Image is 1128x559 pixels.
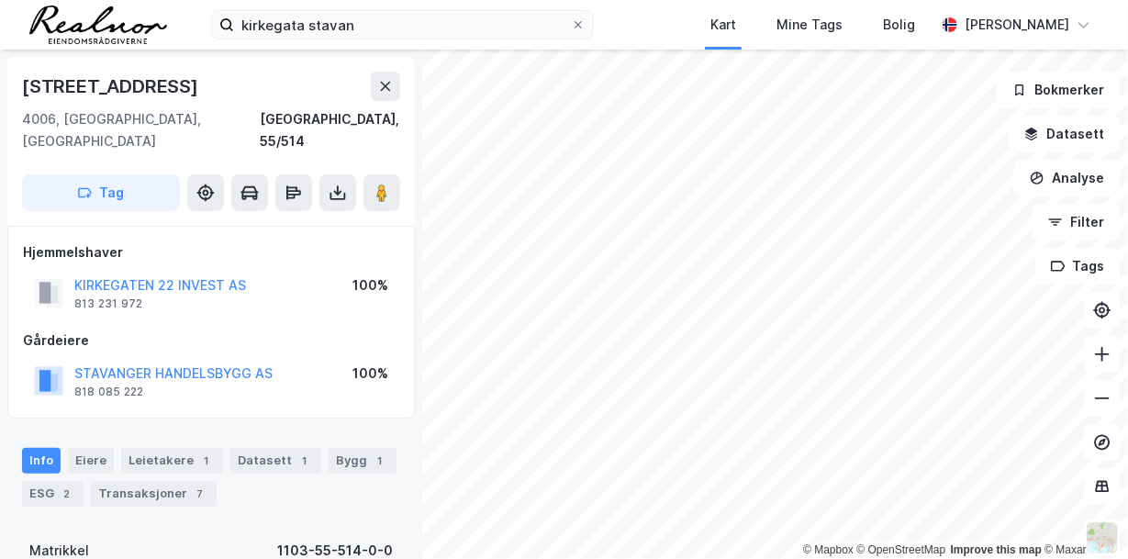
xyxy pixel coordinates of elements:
div: Kontrollprogram for chat [1036,471,1128,559]
div: [STREET_ADDRESS] [22,72,202,101]
div: Datasett [230,448,321,474]
div: 100% [352,363,388,385]
div: 100% [352,274,388,296]
button: Datasett [1009,116,1121,152]
div: [GEOGRAPHIC_DATA], 55/514 [260,108,400,152]
a: Improve this map [951,543,1042,556]
div: 7 [191,485,209,503]
div: 2 [58,485,76,503]
div: Info [22,448,61,474]
div: 1 [371,452,389,470]
div: Bolig [883,14,915,36]
img: realnor-logo.934646d98de889bb5806.png [29,6,167,44]
button: Bokmerker [997,72,1121,108]
div: Gårdeiere [23,330,399,352]
div: 1 [197,452,216,470]
button: Tag [22,174,180,211]
div: 1 [296,452,314,470]
div: Transaksjoner [91,481,217,507]
div: [PERSON_NAME] [965,14,1069,36]
div: Mine Tags [776,14,843,36]
div: Hjemmelshaver [23,241,399,263]
a: Mapbox [803,543,854,556]
div: Eiere [68,448,114,474]
div: Bygg [329,448,396,474]
div: 818 085 222 [74,385,143,399]
button: Filter [1033,204,1121,240]
div: Kart [710,14,736,36]
div: 813 231 972 [74,296,142,311]
iframe: Chat Widget [1036,471,1128,559]
div: ESG [22,481,84,507]
div: 4006, [GEOGRAPHIC_DATA], [GEOGRAPHIC_DATA] [22,108,260,152]
button: Tags [1035,248,1121,285]
a: OpenStreetMap [857,543,946,556]
button: Analyse [1014,160,1121,196]
input: Søk på adresse, matrikkel, gårdeiere, leietakere eller personer [234,11,571,39]
div: Leietakere [121,448,223,474]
